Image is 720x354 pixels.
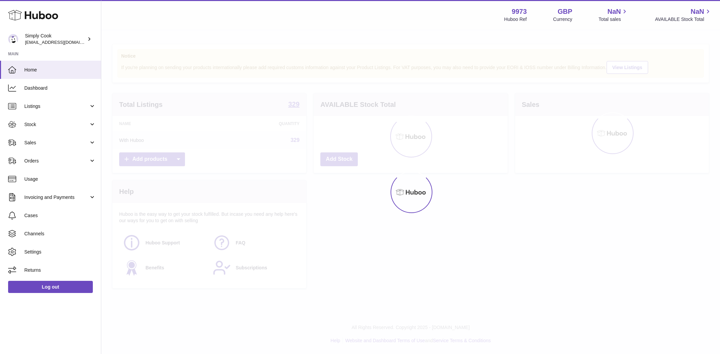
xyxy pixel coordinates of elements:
span: Orders [24,158,89,164]
div: Currency [553,16,572,23]
strong: 9973 [512,7,527,16]
span: Sales [24,140,89,146]
span: Listings [24,103,89,110]
div: Simply Cook [25,33,86,46]
span: [EMAIL_ADDRESS][DOMAIN_NAME] [25,39,99,45]
span: NaN [691,7,704,16]
span: Cases [24,212,96,219]
span: Stock [24,121,89,128]
span: Total sales [598,16,629,23]
strong: GBP [558,7,572,16]
div: Huboo Ref [504,16,527,23]
span: Usage [24,176,96,182]
a: NaN AVAILABLE Stock Total [655,7,712,23]
span: AVAILABLE Stock Total [655,16,712,23]
a: NaN Total sales [598,7,629,23]
a: Log out [8,281,93,293]
span: Returns [24,267,96,273]
span: Settings [24,249,96,255]
span: Home [24,67,96,73]
span: Invoicing and Payments [24,194,89,201]
span: NaN [607,7,621,16]
span: Dashboard [24,85,96,91]
span: Channels [24,231,96,237]
img: internalAdmin-9973@internal.huboo.com [8,34,18,44]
